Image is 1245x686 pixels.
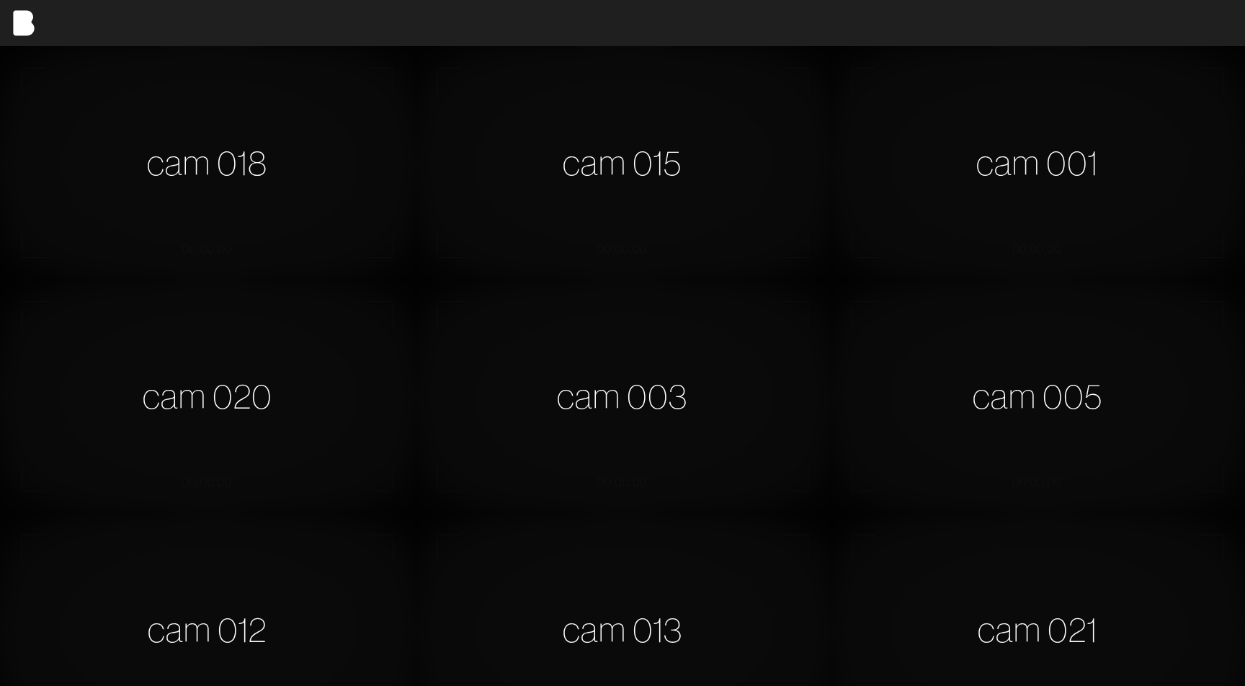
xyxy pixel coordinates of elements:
div: cam 001 [830,46,1245,280]
div: cam 003 [415,280,830,513]
div: cam 005 [830,280,1245,513]
div: cam 015 [415,46,830,280]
